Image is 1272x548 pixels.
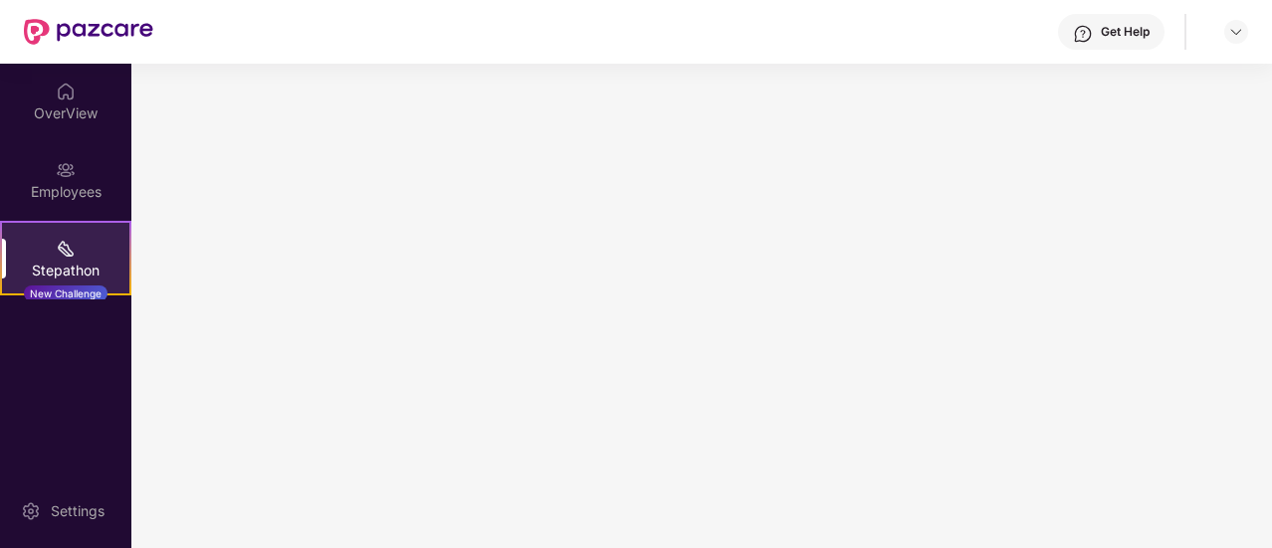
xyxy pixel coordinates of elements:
[1101,24,1150,40] div: Get Help
[56,82,76,101] img: svg+xml;base64,PHN2ZyBpZD0iSG9tZSIgeG1sbnM9Imh0dHA6Ly93d3cudzMub3JnLzIwMDAvc3ZnIiB3aWR0aD0iMjAiIG...
[24,19,153,45] img: New Pazcare Logo
[1073,24,1093,44] img: svg+xml;base64,PHN2ZyBpZD0iSGVscC0zMngzMiIgeG1sbnM9Imh0dHA6Ly93d3cudzMub3JnLzIwMDAvc3ZnIiB3aWR0aD...
[2,261,129,280] div: Stepathon
[56,160,76,180] img: svg+xml;base64,PHN2ZyBpZD0iRW1wbG95ZWVzIiB4bWxucz0iaHR0cDovL3d3dy53My5vcmcvMjAwMC9zdmciIHdpZHRoPS...
[24,285,107,301] div: New Challenge
[21,501,41,521] img: svg+xml;base64,PHN2ZyBpZD0iU2V0dGluZy0yMHgyMCIgeG1sbnM9Imh0dHA6Ly93d3cudzMub3JnLzIwMDAvc3ZnIiB3aW...
[56,239,76,259] img: svg+xml;base64,PHN2ZyB4bWxucz0iaHR0cDovL3d3dy53My5vcmcvMjAwMC9zdmciIHdpZHRoPSIyMSIgaGVpZ2h0PSIyMC...
[1228,24,1244,40] img: svg+xml;base64,PHN2ZyBpZD0iRHJvcGRvd24tMzJ4MzIiIHhtbG5zPSJodHRwOi8vd3d3LnczLm9yZy8yMDAwL3N2ZyIgd2...
[45,501,110,521] div: Settings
